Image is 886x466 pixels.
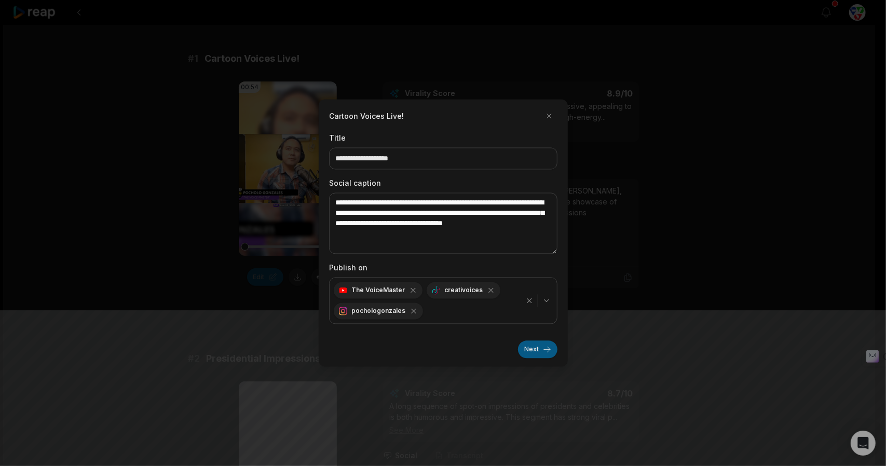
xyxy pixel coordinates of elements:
label: Social caption [329,178,557,189]
div: pochologonzales [334,303,423,320]
label: Publish on [329,263,557,273]
label: Title [329,133,557,144]
div: The VoiceMaster [334,282,422,299]
button: Next [518,341,557,359]
button: The VoiceMastercreativoicespochologonzales [329,278,557,324]
h2: Cartoon Voices Live! [329,111,404,121]
div: creativoices [427,282,500,299]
